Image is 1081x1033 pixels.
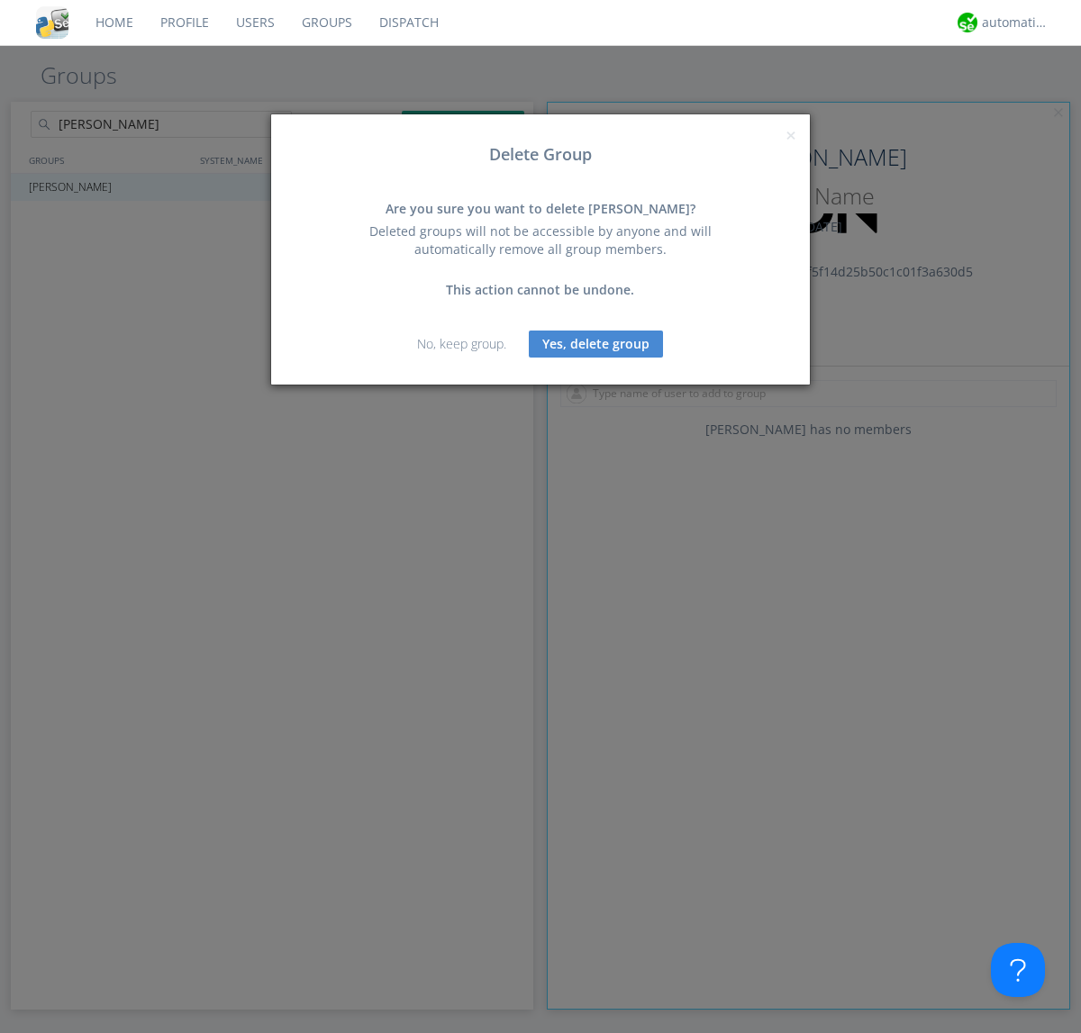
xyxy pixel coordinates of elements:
[958,13,977,32] img: d2d01cd9b4174d08988066c6d424eccd
[982,14,1049,32] div: automation+atlas
[347,200,734,218] div: Are you sure you want to delete [PERSON_NAME]?
[36,6,68,39] img: cddb5a64eb264b2086981ab96f4c1ba7
[786,122,796,148] span: ×
[347,222,734,258] div: Deleted groups will not be accessible by anyone and will automatically remove all group members.
[417,335,506,352] a: No, keep group.
[529,331,663,358] button: Yes, delete group
[285,146,796,164] h3: Delete Group
[347,281,734,299] div: This action cannot be undone.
